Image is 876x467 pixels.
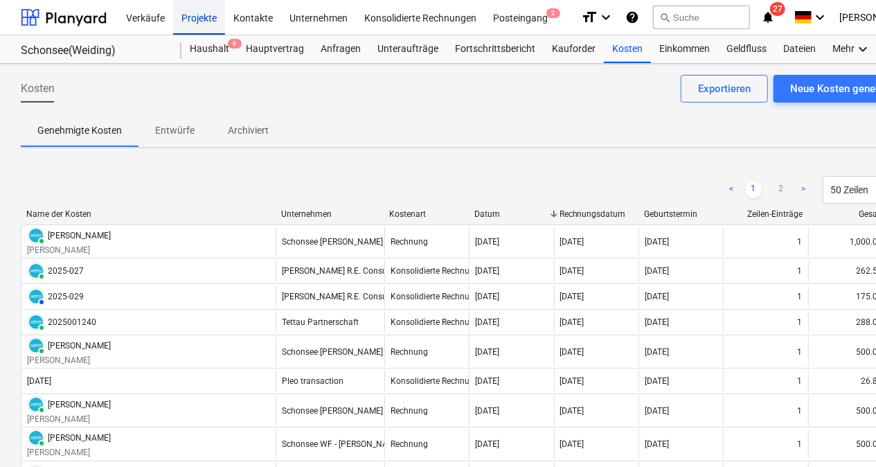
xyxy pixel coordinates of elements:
div: Schonsee WF - [PERSON_NAME] [282,439,402,449]
div: [DATE] [645,347,669,357]
p: [PERSON_NAME] [27,355,111,367]
a: Unteraufträge [369,35,447,63]
p: Archiviert [228,123,269,138]
a: Kosten [604,35,651,63]
div: [PERSON_NAME] [48,433,111,443]
div: Geburtstermin [644,209,718,219]
div: [DATE] [560,292,584,301]
iframe: Chat Widget [807,400,876,467]
div: Name der Kosten [26,209,270,219]
a: Previous page [723,182,740,198]
img: xero.svg [29,339,43,353]
button: Suche [653,6,750,29]
div: Unternehmen [281,209,379,219]
a: Dateien [775,35,824,63]
div: 1 [798,406,803,416]
a: Haushalt6 [181,35,238,63]
div: [DATE] [475,237,499,247]
a: Anfragen [312,35,369,63]
a: Geldfluss [718,35,775,63]
div: [DATE] [560,237,584,247]
div: 1 [798,439,803,449]
div: 1 [798,376,803,386]
img: xero.svg [29,229,43,243]
div: [PERSON_NAME] [48,400,111,409]
div: Konsolidierte Rechnung [391,376,479,386]
div: Rechnung [391,439,428,449]
div: [DATE] [27,376,51,386]
div: [PERSON_NAME] [48,341,111,351]
p: [PERSON_NAME] [27,447,111,459]
div: [DATE] [645,266,669,276]
i: notifications [761,9,775,26]
div: 2025-029 [48,292,84,301]
div: [PERSON_NAME] [48,231,111,240]
span: Kosten [21,80,55,97]
div: [DATE] [475,292,499,301]
div: Konsolidierte Rechnung [391,266,479,276]
div: 1 [798,317,803,327]
a: Hauptvertrag [238,35,312,63]
p: Entwürfe [155,123,195,138]
a: Next page [795,182,812,198]
p: [PERSON_NAME] [27,245,111,256]
div: Schonsee [PERSON_NAME] [282,347,383,357]
div: 2025-027 [48,266,84,276]
div: Schonsee [PERSON_NAME] [282,237,383,247]
div: Rechnung [391,237,428,247]
div: [DATE] [645,406,669,416]
div: Kostenart [390,209,464,219]
a: Einkommen [651,35,718,63]
div: [PERSON_NAME] R.E. Consult [282,292,392,301]
a: Fortschrittsbericht [447,35,544,63]
div: Die Rechnung wurde mit Xero synchronisiert und ihr Status ist derzeit PAID [27,262,45,280]
div: 1 [798,237,803,247]
div: Tettau Partnerschaft [282,317,359,327]
div: Kauforder [544,35,604,63]
img: xero.svg [29,398,43,412]
div: [DATE] [475,266,499,276]
div: Konsolidierte Rechnung [391,292,479,301]
p: [PERSON_NAME] [27,414,111,425]
div: [DATE] [475,317,499,327]
div: 1 [798,266,803,276]
div: [DATE] [645,439,669,449]
img: xero.svg [29,431,43,445]
a: Page 2 [773,182,789,198]
span: 27 [770,2,785,16]
div: Die Rechnung wurde mit Xero synchronisiert und ihr Status ist derzeit PAID [27,396,45,414]
div: Konsolidierte Rechnung [391,317,479,327]
div: [DATE] [560,347,584,357]
span: search [659,12,670,23]
div: [DATE] [645,237,669,247]
div: Haushalt [181,35,238,63]
button: Exportieren [681,75,768,103]
div: Rechnung [391,406,428,416]
div: Die Rechnung wurde mit Xero synchronisiert und ihr Status ist derzeit PAID [27,313,45,331]
a: Page 1 is your current page [745,182,762,198]
span: 2 [546,8,560,18]
i: keyboard_arrow_down [598,9,614,26]
div: [DATE] [560,266,584,276]
div: [DATE] [475,406,499,416]
div: [DATE] [560,406,584,416]
i: keyboard_arrow_down [812,9,828,26]
p: Genehmigte Kosten [37,123,122,138]
div: Die Rechnung wurde mit Xero synchronisiert und ihr Status ist derzeit PAID [27,227,45,245]
div: [DATE] [560,376,584,386]
img: xero.svg [29,290,43,303]
div: [DATE] [645,317,669,327]
div: [DATE] [475,439,499,449]
div: 1 [798,347,803,357]
i: keyboard_arrow_down [855,41,871,58]
div: Pleo transaction [282,376,343,386]
div: Rechnung [391,347,428,357]
div: Datum [474,209,548,219]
